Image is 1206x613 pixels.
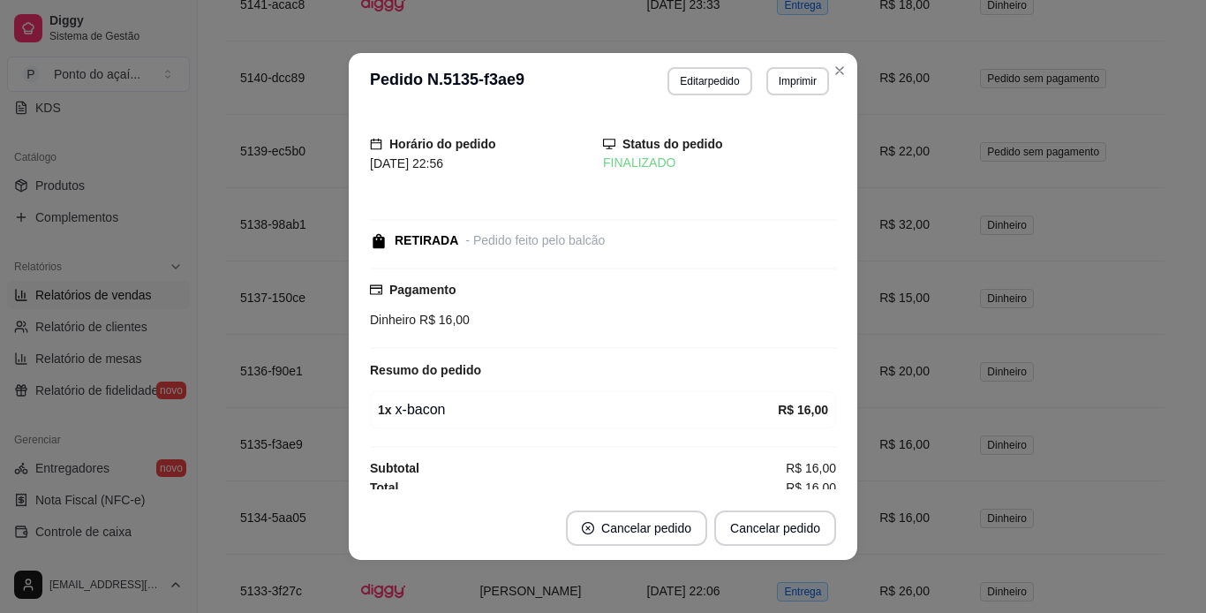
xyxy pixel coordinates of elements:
[389,283,456,297] strong: Pagamento
[370,313,416,327] span: Dinheiro
[465,231,605,250] div: - Pedido feito pelo balcão
[370,363,481,377] strong: Resumo do pedido
[389,137,496,151] strong: Horário do pedido
[395,231,458,250] div: RETIRADA
[667,67,751,95] button: Editarpedido
[370,461,419,475] strong: Subtotal
[370,67,524,95] h3: Pedido N. 5135-f3ae9
[603,154,836,172] div: FINALIZADO
[714,511,836,546] button: Cancelar pedido
[825,57,854,85] button: Close
[786,458,836,478] span: R$ 16,00
[378,403,392,417] strong: 1 x
[622,137,723,151] strong: Status do pedido
[778,403,828,417] strong: R$ 16,00
[582,522,594,534] span: close-circle
[603,138,615,150] span: desktop
[416,313,470,327] span: R$ 16,00
[566,511,707,546] button: close-circleCancelar pedido
[370,156,443,170] span: [DATE] 22:56
[378,399,778,420] div: x-bacon
[766,67,829,95] button: Imprimir
[370,138,382,150] span: calendar
[370,284,382,296] span: credit-card
[370,481,398,495] strong: Total
[786,478,836,497] span: R$ 16,00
